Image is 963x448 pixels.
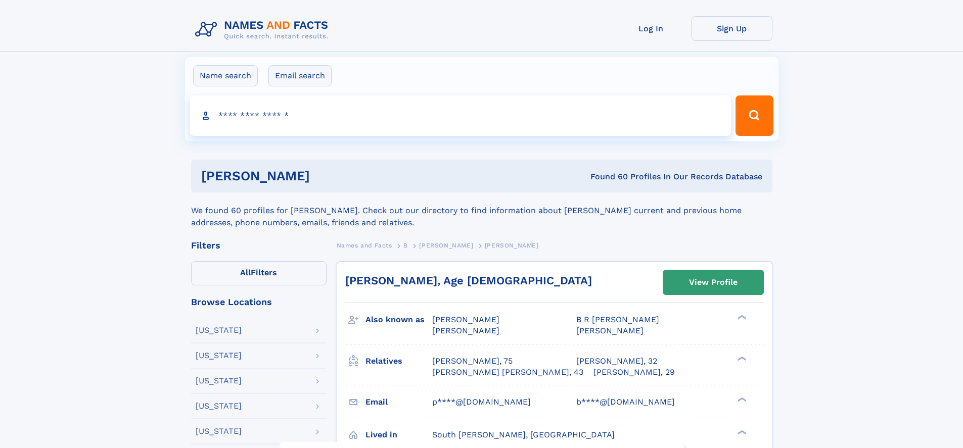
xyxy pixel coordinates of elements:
[201,170,450,182] h1: [PERSON_NAME]
[576,356,657,367] a: [PERSON_NAME], 32
[365,393,432,411] h3: Email
[735,355,747,362] div: ❯
[419,239,473,252] a: [PERSON_NAME]
[432,315,499,324] span: [PERSON_NAME]
[365,426,432,443] h3: Lived in
[365,353,432,370] h3: Relatives
[191,261,327,285] label: Filters
[191,297,327,307] div: Browse Locations
[419,242,473,249] span: [PERSON_NAME]
[663,270,763,294] a: View Profile
[611,16,692,41] a: Log In
[196,352,242,360] div: [US_STATE]
[196,402,242,410] div: [US_STATE]
[736,95,773,136] button: Search Button
[345,274,592,287] a: [PERSON_NAME], Age [DEMOGRAPHIC_DATA]
[432,430,615,439] span: South [PERSON_NAME], [GEOGRAPHIC_DATA]
[337,239,392,252] a: Names and Facts
[191,16,337,43] img: Logo Names and Facts
[191,241,327,250] div: Filters
[432,367,583,378] a: [PERSON_NAME] [PERSON_NAME], 43
[403,239,408,252] a: B
[196,326,242,334] div: [US_STATE]
[450,171,762,182] div: Found 60 Profiles In Our Records Database
[485,242,539,249] span: [PERSON_NAME]
[689,271,738,294] div: View Profile
[191,192,772,229] div: We found 60 profiles for [PERSON_NAME]. Check out our directory to find information about [PERSON...
[735,314,747,321] div: ❯
[196,377,242,385] div: [US_STATE]
[240,268,251,277] span: All
[576,326,644,335] span: [PERSON_NAME]
[365,311,432,328] h3: Also known as
[432,356,513,367] a: [PERSON_NAME], 75
[268,65,332,86] label: Email search
[735,429,747,435] div: ❯
[403,242,408,249] span: B
[432,326,499,335] span: [PERSON_NAME]
[576,315,659,324] span: B R [PERSON_NAME]
[593,367,675,378] a: [PERSON_NAME], 29
[692,16,772,41] a: Sign Up
[196,427,242,435] div: [US_STATE]
[193,65,258,86] label: Name search
[190,95,731,136] input: search input
[735,396,747,403] div: ❯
